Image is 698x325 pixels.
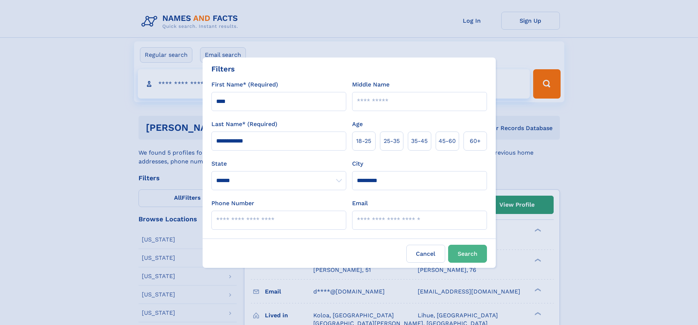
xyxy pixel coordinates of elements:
button: Search [448,245,487,263]
label: Middle Name [352,80,389,89]
span: 45‑60 [439,137,456,145]
div: Filters [211,63,235,74]
label: City [352,159,363,168]
label: Phone Number [211,199,254,208]
span: 18‑25 [356,137,371,145]
span: 25‑35 [384,137,400,145]
label: State [211,159,346,168]
span: 60+ [470,137,481,145]
label: Cancel [406,245,445,263]
span: 35‑45 [411,137,428,145]
label: Last Name* (Required) [211,120,277,129]
label: First Name* (Required) [211,80,278,89]
label: Age [352,120,363,129]
label: Email [352,199,368,208]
